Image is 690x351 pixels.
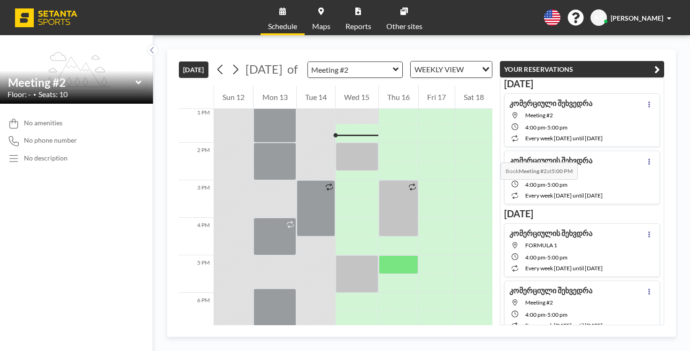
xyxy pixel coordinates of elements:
div: 3 PM [179,180,214,218]
span: every week [DATE] until [DATE] [525,192,603,199]
h3: [DATE] [504,208,660,220]
div: Sat 18 [455,85,492,109]
span: Floor: - [8,90,31,99]
h3: [DATE] [504,78,660,90]
span: every week [DATE] until [DATE] [525,322,603,329]
span: - [545,124,547,131]
input: Meeting #2 [8,76,136,89]
span: 4:00 PM [525,254,545,261]
button: [DATE] [179,61,208,78]
div: Sun 12 [214,85,253,109]
span: 4:00 PM [525,311,545,318]
span: - [545,254,547,261]
span: Meeting #2 [525,112,553,119]
span: 4:00 PM [525,124,545,131]
span: every week [DATE] until [DATE] [525,265,603,272]
div: Thu 16 [379,85,418,109]
div: Fri 17 [419,85,454,109]
span: Schedule [268,23,297,30]
div: 5 PM [179,255,214,293]
span: every week [DATE] until [DATE] [525,135,603,142]
span: [DATE] [245,62,283,76]
div: 2 PM [179,143,214,180]
div: 6 PM [179,293,214,330]
div: No description [24,154,68,162]
span: - [545,181,547,188]
input: Search for option [467,63,476,76]
div: 1 PM [179,105,214,143]
span: KT [595,14,603,22]
span: Maps [312,23,330,30]
div: Mon 13 [253,85,296,109]
span: [PERSON_NAME] [611,14,663,22]
div: 4 PM [179,218,214,255]
b: Meeting #2 [519,168,547,175]
h4: კომერციული შეხვედრა [509,286,592,295]
b: 5:00 PM [552,168,573,175]
span: 4:00 PM [525,181,545,188]
span: Other sites [386,23,422,30]
h4: კომერციულის შეხვდრა [509,229,592,238]
span: WEEKLY VIEW [413,63,466,76]
span: 5:00 PM [547,254,567,261]
span: 5:00 PM [547,181,567,188]
span: Seats: 10 [38,90,68,99]
h4: კომერციული შეხვედრა [509,99,592,108]
span: • [33,92,36,98]
span: No amenities [24,119,62,127]
span: No phone number [24,136,77,145]
span: of [287,62,298,76]
span: Book at [500,162,578,180]
div: Tue 14 [297,85,335,109]
div: Search for option [411,61,492,77]
h4: კომერციულის შეხვდრა [509,156,592,165]
span: Reports [345,23,371,30]
span: - [545,311,547,318]
span: 5:00 PM [547,124,567,131]
div: Wed 15 [336,85,378,109]
span: 5:00 PM [547,311,567,318]
span: Meeting #2 [525,299,553,306]
button: YOUR RESERVATIONS [500,61,664,77]
span: FORMULA 1 [525,242,557,249]
input: Meeting #2 [308,62,393,77]
img: organization-logo [15,8,77,27]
